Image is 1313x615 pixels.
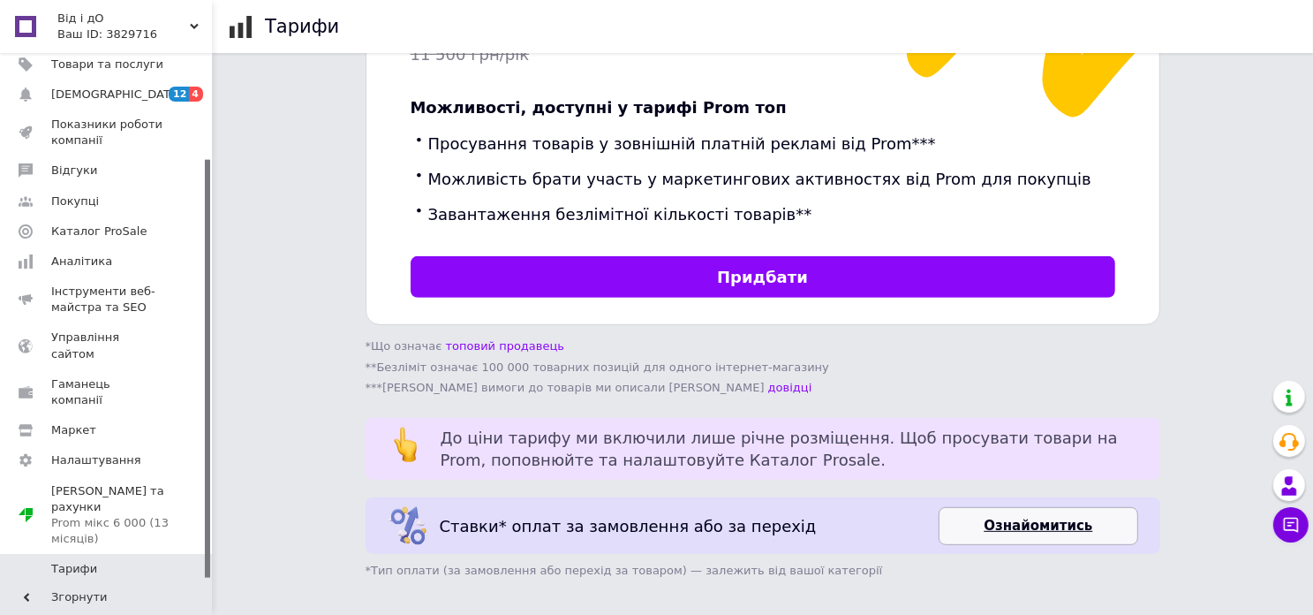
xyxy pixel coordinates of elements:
img: Картинка відсотків [388,506,426,545]
span: Покупці [51,194,99,209]
span: Просування товарів у зовнішній платній рекламі від Prom*** [428,134,936,153]
span: Показники роботи компанії [51,117,163,148]
a: Придбати [411,256,1115,298]
span: Гаманець компанії [51,376,163,408]
span: 4 [189,87,203,102]
span: Тарифи [51,561,97,577]
h1: Тарифи [265,16,339,37]
span: Від і дО [57,11,190,27]
span: Управління сайтом [51,330,163,361]
img: :point_up_2: [394,427,420,462]
div: Prom мікс 6 000 (13 місяців) [51,515,212,547]
span: До ціни тарифу ми включили лише річне розміщення. Щоб просувати товари на Prom, поповнюйте та нал... [441,429,1118,469]
span: *Що означає [366,339,565,353]
span: **Безліміт означає 100 000 товарних позицій для одного інтернет-магазину [366,361,829,374]
a: топовий продавець [441,339,564,353]
div: Ваш ID: 3829716 [57,27,212,42]
span: Каталог ProSale [51,224,147,239]
span: Налаштування [51,452,141,468]
a: довідці [765,381,812,394]
span: Відгуки [51,163,97,178]
span: Ознайомитись [984,517,1092,535]
span: ***[PERSON_NAME] вимоги до товарів ми описали [PERSON_NAME] [366,381,812,394]
button: Чат з покупцем [1273,507,1309,543]
span: Можливість брати участь у маркетингових активностях від Prom для покупців [428,170,1091,188]
span: Ставки* оплат за замовлення або за перехід [440,517,817,535]
span: [PERSON_NAME] та рахунки [51,483,212,548]
span: 11 500 грн/рік [411,45,530,64]
span: [DEMOGRAPHIC_DATA] [51,87,182,102]
span: Товари та послуги [51,57,163,72]
span: Завантаження безлімітної кількості товарів** [428,205,812,224]
span: Можливості, доступні у тарифі Prom топ [411,98,787,117]
span: Маркет [51,422,96,438]
span: Інструменти веб-майстра та SEO [51,284,163,315]
span: 12 [169,87,189,102]
span: *Тип оплати (за замовлення або перехід за товаром) — залежить від вашої категорії [366,563,1160,579]
span: Аналітика [51,254,112,270]
a: Ознайомитись [939,507,1137,545]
